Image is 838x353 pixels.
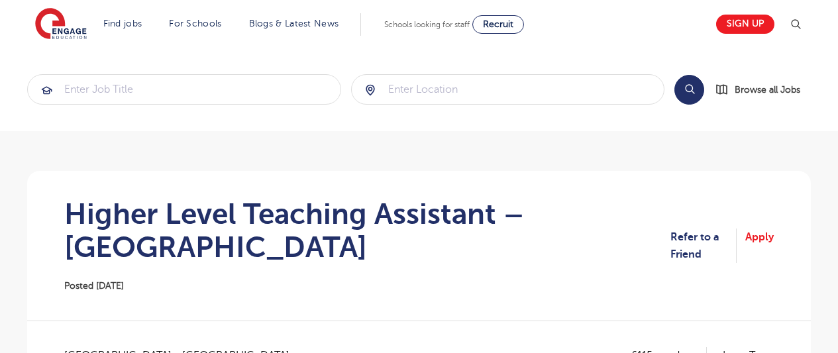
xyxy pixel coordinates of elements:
[64,197,670,264] h1: Higher Level Teaching Assistant – [GEOGRAPHIC_DATA]
[745,228,774,264] a: Apply
[670,228,737,264] a: Refer to a Friend
[716,15,774,34] a: Sign up
[674,75,704,105] button: Search
[715,82,811,97] a: Browse all Jobs
[35,8,87,41] img: Engage Education
[169,19,221,28] a: For Schools
[28,75,340,104] input: Submit
[64,281,124,291] span: Posted [DATE]
[352,75,664,104] input: Submit
[249,19,339,28] a: Blogs & Latest News
[483,19,513,29] span: Recruit
[472,15,524,34] a: Recruit
[384,20,470,29] span: Schools looking for staff
[27,74,341,105] div: Submit
[351,74,665,105] div: Submit
[103,19,142,28] a: Find jobs
[735,82,800,97] span: Browse all Jobs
